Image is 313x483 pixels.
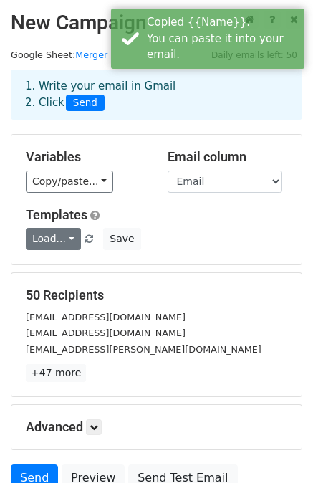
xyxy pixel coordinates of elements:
small: [EMAIL_ADDRESS][DOMAIN_NAME] [26,327,186,338]
h2: New Campaign [11,11,302,35]
small: [EMAIL_ADDRESS][DOMAIN_NAME] [26,312,186,322]
div: 1. Write your email in Gmail 2. Click [14,78,299,111]
a: Templates [26,207,87,222]
small: [EMAIL_ADDRESS][PERSON_NAME][DOMAIN_NAME] [26,344,261,355]
a: Copy/paste... [26,171,113,193]
a: Load... [26,228,81,250]
h5: 50 Recipients [26,287,287,303]
span: Send [66,95,105,112]
div: Copied {{Name}}. You can paste it into your email. [147,14,299,63]
small: Google Sheet: [11,49,107,60]
a: +47 more [26,364,86,382]
h5: Email column [168,149,288,165]
iframe: Chat Widget [241,414,313,483]
h5: Advanced [26,419,287,435]
h5: Variables [26,149,146,165]
button: Save [103,228,140,250]
a: Merger [75,49,107,60]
